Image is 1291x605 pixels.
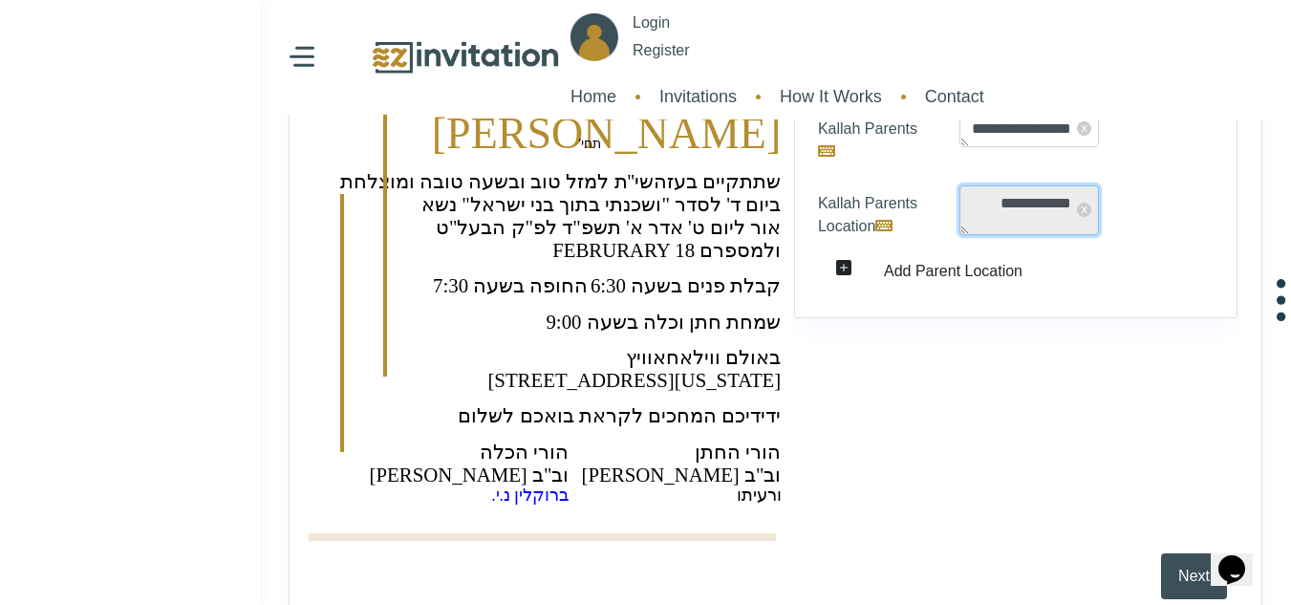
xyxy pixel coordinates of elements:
[804,111,945,170] label: Kallah Parents
[480,441,569,463] text: ‏הורי הכלה‏
[870,260,1200,283] div: Add Parent Location
[421,193,781,215] text: ‏ביום ד' לסדר "ושכנתי בתוך בני ישראל" נשא‏
[1161,553,1227,599] button: Next
[770,75,892,119] a: How It Works
[436,216,781,238] text: ‏אור ליום ט' אדר א' תשפ"ד לפ"ק הבעל"ט‏
[695,441,781,463] text: ‏הורי החתן‏
[561,75,626,119] a: Home
[370,464,570,486] text: ‏[PERSON_NAME] וב"ב‏
[626,346,781,368] text: ‏באולם ווילאחאוויץ‏
[591,274,782,296] text: 6:30 קבלת פנים בשעה
[552,239,781,261] text: FEBRURARY 18 ולמספרם
[737,486,782,505] text: ‏ורעיתו‏
[578,137,601,151] text: ‏תחי'‏
[491,486,569,505] text: ‏ברוקלין נ.י.‏
[915,75,994,119] a: Contact
[804,185,945,245] label: Kallah Parents Location
[633,10,690,65] p: Login Register
[433,274,588,296] text: 7:30 החופה בשעה
[1085,553,1151,599] button: Prev
[1211,529,1272,586] iframe: chat widget
[458,404,781,426] text: ‏ידידיכם המחכים לקראת בואכם לשלום‏
[432,109,781,158] text: ‏[PERSON_NAME]‏
[650,75,746,119] a: Invitations
[582,464,782,486] text: ‏[PERSON_NAME] וב"ב‏
[370,37,561,78] img: logo.png
[487,369,781,391] text: [STREET_ADDRESS][US_STATE]
[340,170,782,192] text: ‏שתתקיים בעזהשי''ת למזל טוב ובשעה טובה ומוצלחת‏
[1077,121,1091,136] span: x
[546,311,781,333] text: ‏שמחת חתן וכלה בשעה 9:00‏
[570,13,618,61] img: ico_account.png
[1077,203,1091,217] span: x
